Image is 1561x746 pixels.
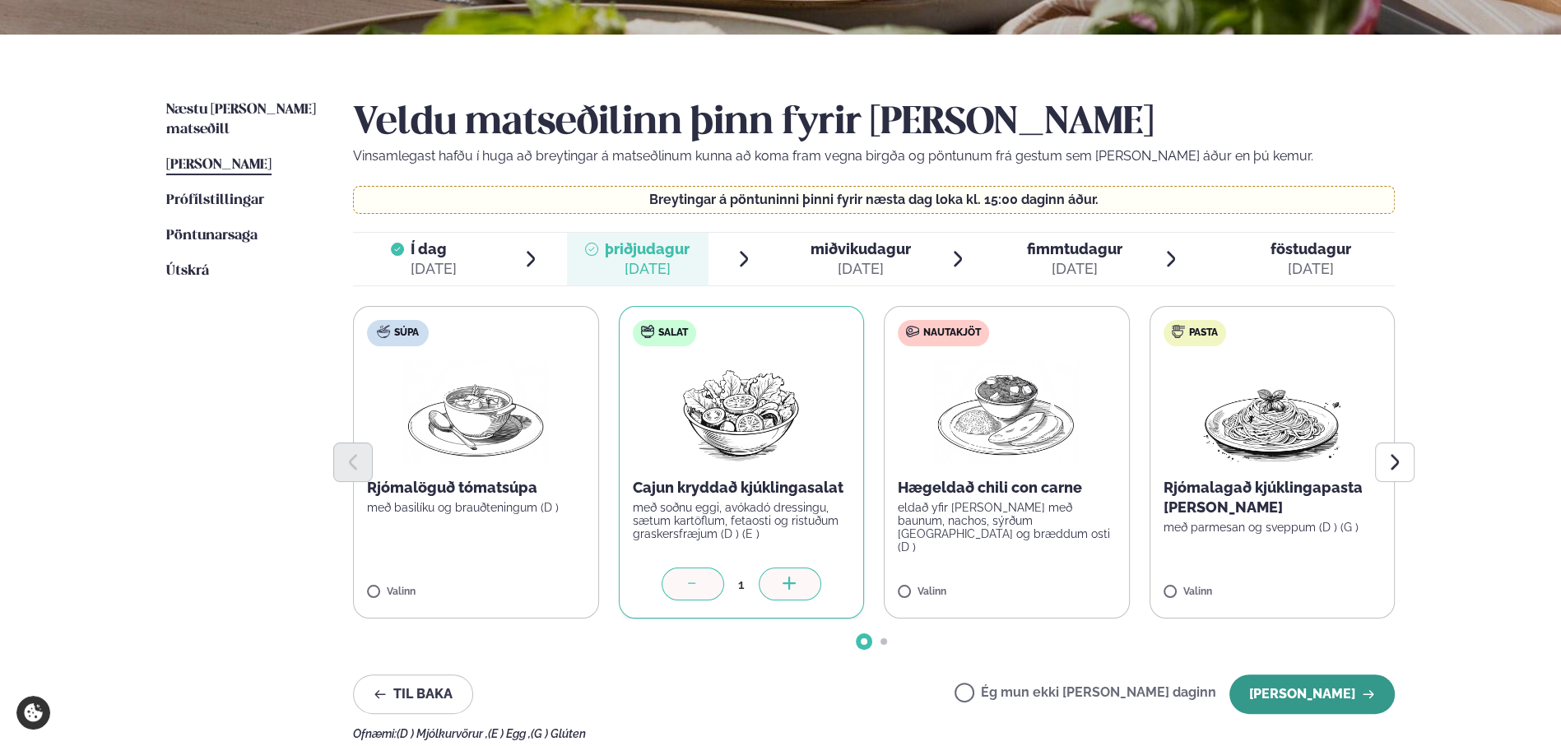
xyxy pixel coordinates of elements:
[1271,259,1351,279] div: [DATE]
[353,727,1395,740] div: Ofnæmi:
[861,638,867,645] span: Go to slide 1
[668,359,814,465] img: Salad.png
[370,193,1378,206] p: Breytingar á pöntuninni þinni fyrir næsta dag loka kl. 15:00 daginn áður.
[605,259,690,279] div: [DATE]
[353,100,1395,146] h2: Veldu matseðilinn þinn fyrir [PERSON_NAME]
[658,327,688,340] span: Salat
[1229,674,1395,714] button: [PERSON_NAME]
[633,478,851,498] p: Cajun kryddað kjúklingasalat
[166,262,209,281] a: Útskrá
[1164,521,1382,534] p: með parmesan og sveppum (D ) (G )
[531,727,586,740] span: (G ) Glúten
[403,359,548,465] img: Soup.png
[367,478,585,498] p: Rjómalöguð tómatsúpa
[811,240,911,257] span: miðvikudagur
[397,727,488,740] span: (D ) Mjólkurvörur ,
[1189,327,1218,340] span: Pasta
[377,325,390,338] img: soup.svg
[898,501,1116,554] p: eldað yfir [PERSON_NAME] með baunum, nachos, sýrðum [GEOGRAPHIC_DATA] og bræddum osti (D )
[923,327,981,340] span: Nautakjöt
[333,443,373,482] button: Previous slide
[166,226,258,246] a: Pöntunarsaga
[166,155,272,175] a: [PERSON_NAME]
[724,575,759,594] div: 1
[811,259,911,279] div: [DATE]
[641,325,654,338] img: salad.svg
[1172,325,1185,338] img: pasta.svg
[394,327,419,340] span: Súpa
[353,146,1395,166] p: Vinsamlegast hafðu í huga að breytingar á matseðlinum kunna að koma fram vegna birgða og pöntunum...
[166,193,264,207] span: Prófílstillingar
[166,158,272,172] span: [PERSON_NAME]
[633,501,851,540] p: með soðnu eggi, avókadó dressingu, sætum kartöflum, fetaosti og ristuðum graskersfræjum (D ) (E )
[166,229,258,243] span: Pöntunarsaga
[353,674,473,714] button: Til baka
[906,325,919,338] img: beef.svg
[1375,443,1415,482] button: Next slide
[166,100,320,140] a: Næstu [PERSON_NAME] matseðill
[1271,240,1351,257] span: föstudagur
[605,240,690,257] span: þriðjudagur
[934,359,1079,465] img: Curry-Rice-Naan.png
[880,638,887,645] span: Go to slide 2
[411,259,457,279] div: [DATE]
[1164,478,1382,517] p: Rjómalagað kjúklingapasta [PERSON_NAME]
[411,239,457,259] span: Í dag
[488,727,531,740] span: (E ) Egg ,
[367,501,585,514] p: með basilíku og brauðteningum (D )
[1200,359,1345,465] img: Spagetti.png
[1027,259,1122,279] div: [DATE]
[166,264,209,278] span: Útskrá
[1027,240,1122,257] span: fimmtudagur
[166,191,264,211] a: Prófílstillingar
[166,103,316,137] span: Næstu [PERSON_NAME] matseðill
[16,696,50,730] a: Cookie settings
[898,478,1116,498] p: Hægeldað chili con carne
